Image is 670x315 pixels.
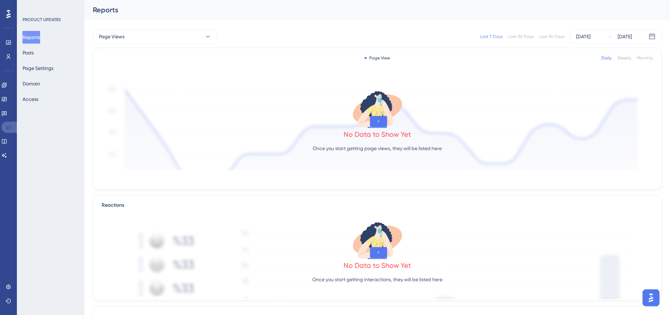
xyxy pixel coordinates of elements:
[344,129,411,139] div: No Data to Show Yet
[640,287,662,308] iframe: UserGuiding AI Assistant Launcher
[480,34,503,39] div: Last 7 Days
[23,77,40,90] button: Domain
[23,46,34,59] button: Posts
[23,17,61,22] div: PRODUCT UPDATES
[23,93,38,105] button: Access
[364,55,390,61] div: Page View
[576,32,591,41] div: [DATE]
[617,55,631,61] div: Weekly
[508,34,534,39] div: Last 30 Days
[618,32,632,41] div: [DATE]
[99,32,125,41] span: Page Views
[637,55,653,61] div: Monthly
[313,144,442,153] p: Once you start getting page views, they will be listed here
[23,62,53,75] button: Page Settings
[93,30,217,44] button: Page Views
[23,31,40,44] button: Reports
[102,201,653,210] div: Reactions
[601,55,612,61] div: Daily
[539,34,564,39] div: Last 90 Days
[344,261,411,270] div: No Data to Show Yet
[312,275,442,284] p: Once you start getting interactions, they will be listed here
[93,5,644,15] div: Reports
